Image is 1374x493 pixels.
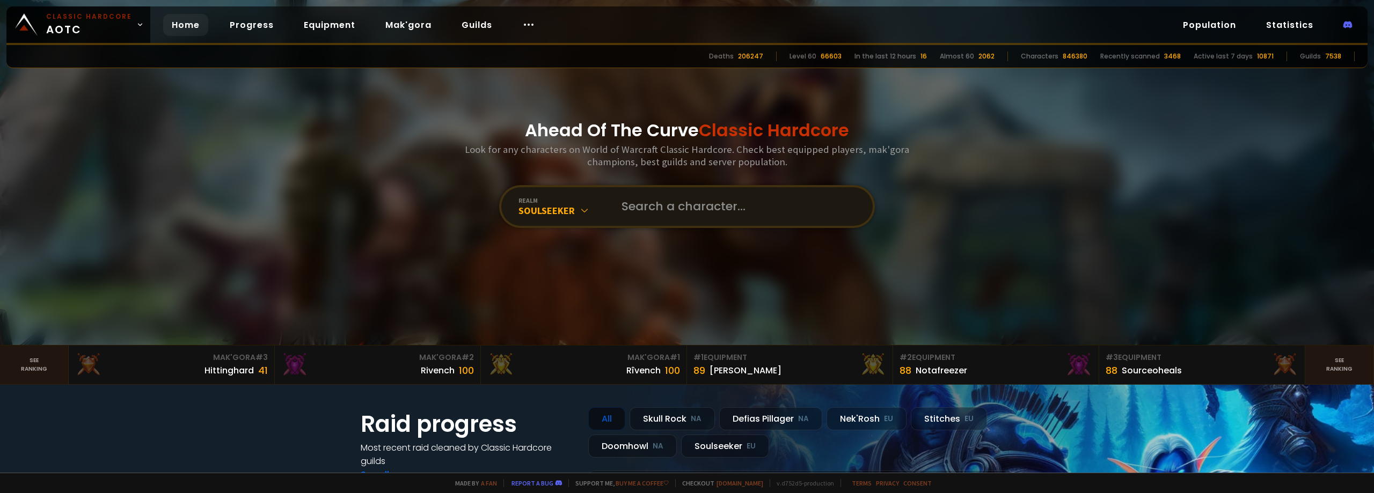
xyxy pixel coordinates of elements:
[221,14,282,36] a: Progress
[481,479,497,487] a: a fan
[1099,345,1305,384] a: #3Equipment88Sourceoheals
[1122,364,1182,377] div: Sourceoheals
[421,364,455,377] div: Rivench
[69,345,275,384] a: Mak'Gora#3Hittinghard41
[852,479,872,487] a: Terms
[693,352,886,363] div: Equipment
[665,363,680,378] div: 100
[568,479,669,487] span: Support me,
[588,407,625,430] div: All
[1063,51,1087,61] div: 846380
[481,345,687,384] a: Mak'Gora#1Rîvench100
[1100,51,1160,61] div: Recently scanned
[525,117,849,143] h1: Ahead Of The Curve
[75,352,268,363] div: Mak'Gora
[459,363,474,378] div: 100
[900,363,911,378] div: 88
[1258,14,1322,36] a: Statistics
[693,363,705,378] div: 89
[163,14,208,36] a: Home
[588,435,677,458] div: Doomhowl
[900,352,912,363] span: # 2
[911,407,987,430] div: Stitches
[747,441,756,452] small: EU
[710,364,781,377] div: [PERSON_NAME]
[6,6,150,43] a: Classic HardcoreAOTC
[876,479,899,487] a: Privacy
[717,479,763,487] a: [DOMAIN_NAME]
[827,407,907,430] div: Nek'Rosh
[675,479,763,487] span: Checkout
[681,435,769,458] div: Soulseeker
[719,407,822,430] div: Defias Pillager
[903,479,932,487] a: Consent
[687,345,893,384] a: #1Equipment89[PERSON_NAME]
[511,479,553,487] a: Report a bug
[920,51,927,61] div: 16
[1106,352,1298,363] div: Equipment
[1325,51,1341,61] div: 7538
[616,479,669,487] a: Buy me a coffee
[46,12,132,21] small: Classic Hardcore
[1164,51,1181,61] div: 3468
[770,479,834,487] span: v. d752d5 - production
[964,414,974,424] small: EU
[46,12,132,38] span: AOTC
[361,441,575,468] h4: Most recent raid cleaned by Classic Hardcore guilds
[670,352,680,363] span: # 1
[1021,51,1058,61] div: Characters
[518,196,609,204] div: realm
[255,352,268,363] span: # 3
[295,14,364,36] a: Equipment
[691,414,701,424] small: NA
[893,345,1099,384] a: #2Equipment88Notafreezer
[615,187,860,226] input: Search a character...
[630,407,715,430] div: Skull Rock
[258,363,268,378] div: 41
[453,14,501,36] a: Guilds
[281,352,474,363] div: Mak'Gora
[693,352,704,363] span: # 1
[821,51,842,61] div: 66603
[790,51,816,61] div: Level 60
[884,414,893,424] small: EU
[518,204,609,217] div: Soulseeker
[377,14,440,36] a: Mak'gora
[978,51,995,61] div: 2062
[738,51,763,61] div: 206247
[275,345,481,384] a: Mak'Gora#2Rivench100
[487,352,680,363] div: Mak'Gora
[361,468,430,481] a: See all progress
[461,143,913,168] h3: Look for any characters on World of Warcraft Classic Hardcore. Check best equipped players, mak'g...
[854,51,916,61] div: In the last 12 hours
[900,352,1092,363] div: Equipment
[1300,51,1321,61] div: Guilds
[653,441,663,452] small: NA
[626,364,661,377] div: Rîvench
[940,51,974,61] div: Almost 60
[1257,51,1274,61] div: 10871
[1174,14,1245,36] a: Population
[204,364,254,377] div: Hittinghard
[1305,345,1374,384] a: Seeranking
[916,364,967,377] div: Notafreezer
[449,479,497,487] span: Made by
[1194,51,1253,61] div: Active last 7 days
[361,407,575,441] h1: Raid progress
[1106,352,1118,363] span: # 3
[709,51,734,61] div: Deaths
[1106,363,1117,378] div: 88
[699,118,849,142] span: Classic Hardcore
[462,352,474,363] span: # 2
[798,414,809,424] small: NA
